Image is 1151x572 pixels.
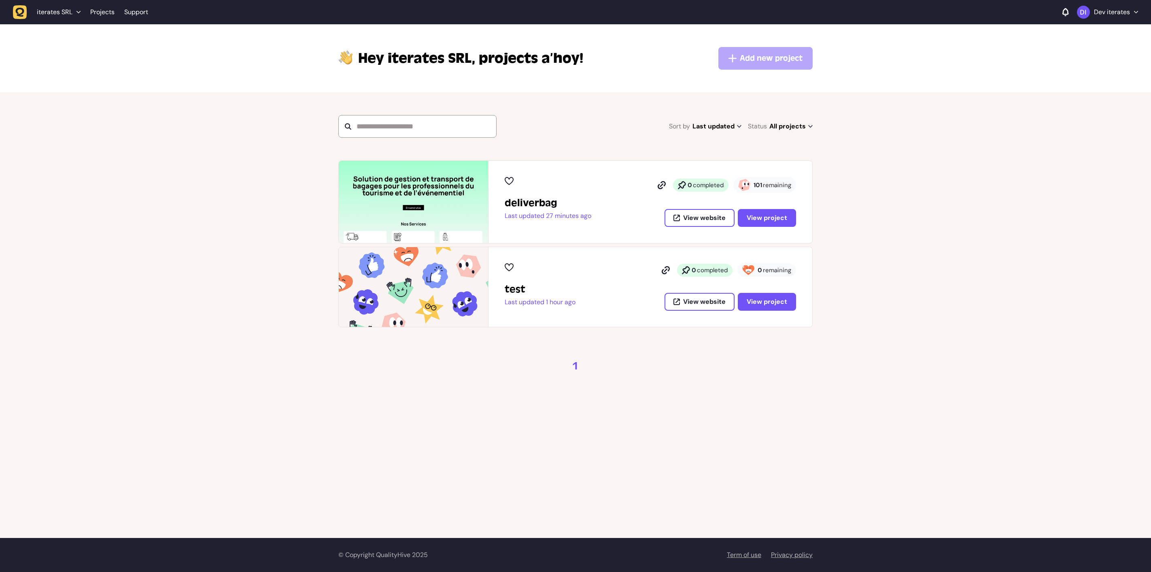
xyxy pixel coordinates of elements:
[37,8,72,16] span: iterates SRL
[669,121,690,132] span: Sort by
[758,266,762,274] strong: 0
[763,181,791,189] span: remaining
[727,551,761,559] a: Term of use
[688,181,692,189] strong: 0
[505,298,575,306] p: Last updated 1 hour ago
[338,49,353,65] img: hi-hand
[748,121,767,132] span: Status
[697,266,728,274] span: completed
[693,181,724,189] span: completed
[572,360,579,373] a: 1
[13,5,85,19] button: iterates SRL
[769,121,813,132] span: All projects
[124,8,148,16] a: Support
[683,299,726,305] span: View website
[1077,6,1090,19] img: Dev iterates
[358,49,476,68] span: iterates SRL
[90,5,115,19] a: Projects
[683,215,726,221] span: View website
[747,215,787,221] span: View project
[339,247,488,327] img: test
[505,283,575,296] h2: test
[505,212,591,220] p: Last updated 27 minutes ago
[665,293,735,311] button: View website
[738,293,796,311] button: View project
[505,196,591,209] h2: deliverbag
[692,266,696,274] strong: 0
[1094,8,1130,16] p: Dev iterates
[738,209,796,227] button: View project
[338,551,428,559] span: © Copyright QualityHive 2025
[1077,6,1138,19] button: Dev iterates
[754,181,762,189] strong: 101
[763,266,791,274] span: remaining
[740,53,803,64] span: Add new project
[747,299,787,305] span: View project
[718,47,813,70] button: Add new project
[665,209,735,227] button: View website
[339,161,488,243] img: deliverbag
[692,121,741,132] span: Last updated
[358,49,583,68] p: projects a’hoy!
[771,551,813,559] a: Privacy policy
